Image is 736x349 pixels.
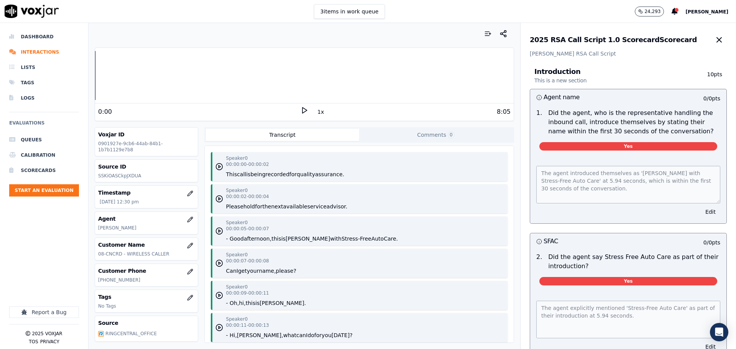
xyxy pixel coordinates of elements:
[40,339,59,345] button: Privacy
[9,29,79,44] a: Dashboard
[530,50,727,57] p: [PERSON_NAME] RSA Call Script
[98,303,194,309] p: No Tags
[29,339,38,345] button: TOS
[691,70,722,84] p: 10 pts
[9,306,79,318] button: Report a Bug
[98,277,194,283] p: [PHONE_NUMBER]
[226,316,248,322] p: Speaker 0
[315,170,344,178] button: assurance.
[539,277,717,285] span: Yes
[9,44,79,60] li: Interactions
[685,7,736,16] button: [PERSON_NAME]
[100,199,194,205] p: [DATE] 12:30 pm
[32,331,62,337] p: 2025 Voxjar
[703,239,720,246] p: 0 / 0 pts
[534,68,691,84] h3: Introduction
[226,322,269,328] p: 00:00:11 - 00:00:13
[371,235,384,242] button: Auto
[322,331,332,339] button: you
[244,235,271,242] button: afternoon,
[259,267,276,275] button: name,
[283,203,307,210] button: available
[226,299,239,307] button: - Oh,
[271,235,281,242] button: this
[226,170,237,178] button: This
[239,299,245,307] button: hi,
[327,203,347,210] button: advisor.
[5,5,59,18] img: voxjar logo
[247,267,259,275] button: your
[98,107,112,116] div: 0:00
[9,90,79,106] a: Logs
[260,299,306,307] button: [PERSON_NAME].
[9,163,79,178] a: Scorecards
[316,107,325,117] button: 1x
[314,331,322,339] button: for
[98,241,194,249] h3: Customer Name
[226,155,248,161] p: Speaker 0
[226,220,248,226] p: Speaker 0
[255,299,260,307] button: is
[536,92,628,102] h3: Agent name
[276,267,296,275] button: please?
[307,331,314,339] button: do
[530,36,697,43] h3: 2025 RSA Call Script 1.0 Scorecard Scorecard
[237,170,246,178] button: call
[358,235,371,242] button: -Free
[289,170,297,178] button: for
[330,235,342,242] button: with
[246,299,256,307] button: this
[98,251,194,257] p: 08-CNCRD - WIRELESS CALLER
[9,75,79,90] a: Tags
[250,170,265,178] button: being
[98,215,194,223] h3: Agent
[98,267,194,275] h3: Customer Phone
[314,4,385,19] button: 3items in work queue
[9,118,79,132] h6: Evaluations
[98,141,194,153] p: 0901927e-9cb6-44ab-84b1-1b7b1129e7b8
[448,131,455,138] span: 0
[226,252,248,258] p: Speaker 0
[9,60,79,75] a: Lists
[226,258,269,264] p: 00:00:07 - 00:00:08
[710,323,728,341] div: Open Intercom Messenger
[384,235,398,242] button: Care.
[9,132,79,147] a: Queues
[283,331,296,339] button: what
[226,290,269,296] p: 00:00:09 - 00:00:11
[548,108,720,136] p: Did the agent, who is the representative handling the inbound call, introduce themselves by stati...
[548,252,720,271] p: Did the agent say Stress Free Auto Care as part of their introduction?
[98,131,194,138] h3: Voxjar ID
[539,142,717,151] span: Yes
[226,193,269,200] p: 00:00:02 - 00:00:04
[226,331,237,339] button: - Hi,
[266,170,289,178] button: recorded
[237,331,283,339] button: [PERSON_NAME],
[332,331,353,339] button: [DATE]?
[307,203,327,210] button: service
[644,8,660,15] p: 24,293
[9,147,79,163] a: Calibration
[281,235,286,242] button: is
[703,95,720,102] p: 0 / 0 pts
[226,235,244,242] button: - Good
[98,293,194,301] h3: Tags
[533,108,545,136] p: 1 .
[536,236,628,246] h3: SFAC
[497,107,511,116] div: 8:05
[286,235,330,242] button: [PERSON_NAME]
[98,189,194,197] h3: Timestamp
[296,331,306,339] button: can
[685,9,728,15] span: [PERSON_NAME]
[226,284,248,290] p: Speaker 0
[237,267,238,275] button: I
[306,331,307,339] button: I
[206,129,359,141] button: Transcript
[104,329,158,338] div: RINGCENTRAL_OFFICE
